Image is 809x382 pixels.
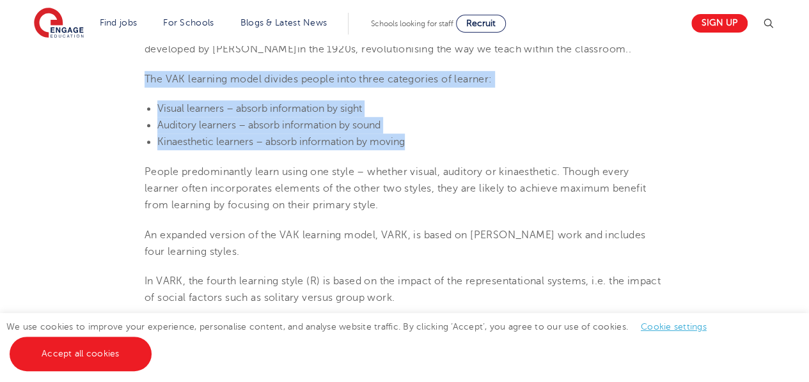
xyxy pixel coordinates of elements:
span: Visual learners – absorb information by sight [157,103,362,114]
a: Recruit [456,15,506,33]
span: In VARK, the fourth learning style (R) is based on the impact of the representational systems, i.... [145,275,661,303]
span: We use cookies to improve your experience, personalise content, and analyse website traffic. By c... [6,322,719,358]
a: Sign up [691,14,748,33]
span: The VAK learning model divides people into three categories of learner: [145,73,492,85]
img: Engage Education [34,8,84,40]
span: People predominantly learn using one style – whether visual, auditory or kinaesthetic. Though eve... [145,166,646,211]
a: Accept all cookies [10,337,152,371]
span: An expanded version of the VAK learning model, VARK, is based on [PERSON_NAME] work and includes ... [145,229,645,257]
a: Blogs & Latest News [240,18,327,27]
a: For Schools [163,18,214,27]
span: Kinaesthetic learners – absorb information by moving [157,136,405,148]
span: Schools looking for staff [371,19,453,28]
a: Find jobs [100,18,137,27]
a: Cookie settings [641,322,707,332]
span: in the 1920s, revolutionising the way we teach within the classroom. [297,43,628,55]
span: Recruit [466,19,496,28]
span: Auditory learners – absorb information by sound [157,119,381,131]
